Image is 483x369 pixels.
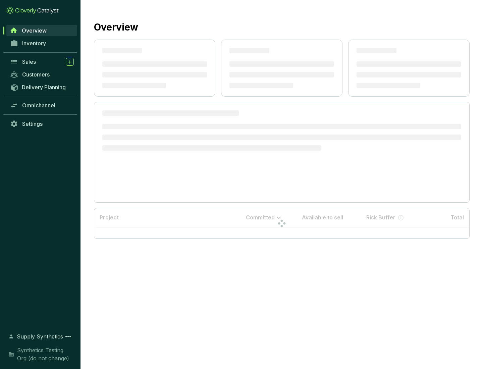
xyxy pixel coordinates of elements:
span: Omnichannel [22,102,55,109]
a: Inventory [7,38,77,49]
span: Delivery Planning [22,84,66,91]
a: Delivery Planning [7,82,77,93]
span: Sales [22,58,36,65]
span: Supply Synthetics [17,332,63,340]
span: Customers [22,71,50,78]
span: Overview [22,27,47,34]
a: Overview [6,25,77,36]
span: Settings [22,120,43,127]
h2: Overview [94,20,138,34]
a: Settings [7,118,77,129]
a: Customers [7,69,77,80]
a: Sales [7,56,77,67]
a: Omnichannel [7,100,77,111]
span: Synthetics Testing Org (do not change) [17,346,74,362]
span: Inventory [22,40,46,47]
